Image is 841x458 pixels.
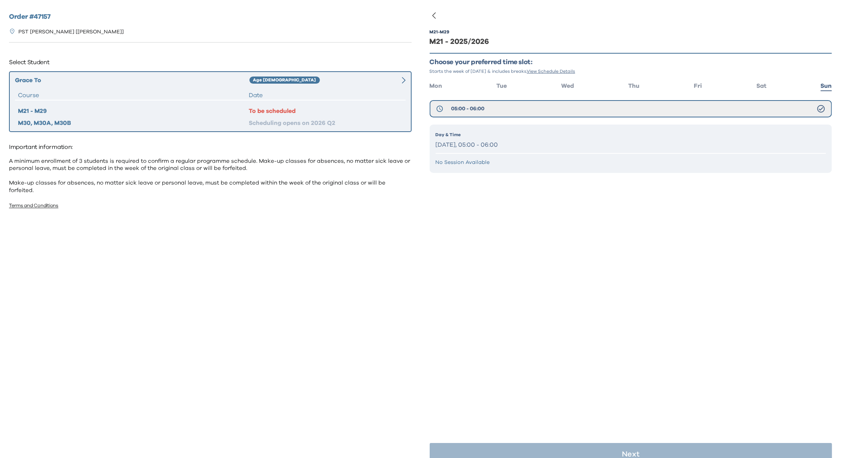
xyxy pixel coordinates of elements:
[821,83,832,89] span: Sun
[18,119,249,128] div: M30, M30A, M30B
[430,58,832,67] p: Choose your preferred time slot:
[756,83,766,89] span: Sat
[18,91,249,100] div: Course
[249,107,403,116] div: To be scheduled
[436,140,826,150] p: [DATE], 05:00 - 06:00
[18,28,124,36] p: PST [PERSON_NAME] [[PERSON_NAME]]
[15,76,249,85] div: Grace To
[430,29,450,35] div: M21 - M29
[496,83,507,89] span: Tue
[430,100,832,117] button: 05:00 - 06:00
[249,91,403,100] div: Date
[628,83,639,89] span: Thu
[451,105,484,113] span: 05:00 - 06:00
[622,450,639,458] p: Next
[561,83,574,89] span: Wed
[9,56,412,68] p: Select Student
[430,36,832,47] div: M21 - 2025/2026
[430,68,832,74] p: Starts the week of [DATE] & includes breaks.
[9,141,412,153] p: Important information:
[436,131,826,138] p: Day & Time
[430,83,442,89] span: Mon
[527,69,575,74] span: View Schedule Details
[18,107,249,116] div: M21 - M29
[9,203,58,208] a: Terms and Conditions
[436,159,826,166] p: No Session Available
[249,119,403,128] div: Scheduling opens on 2026 Q2
[249,77,320,84] div: Age [DEMOGRAPHIC_DATA]
[9,158,412,194] p: A minimum enrollment of 3 students is required to confirm a regular programme schedule. Make-up c...
[694,83,702,89] span: Fri
[9,12,412,22] h2: Order # 47157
